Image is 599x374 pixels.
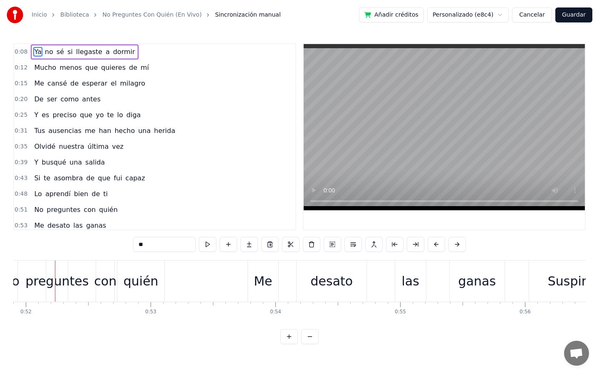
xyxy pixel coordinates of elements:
span: 0:43 [15,174,27,182]
span: cansé [47,79,68,88]
span: busqué [41,157,67,167]
span: es [41,110,50,120]
a: Biblioteca [60,11,89,19]
span: dormir [112,47,136,57]
span: sé [56,47,65,57]
span: no [44,47,54,57]
div: Me [254,272,272,290]
a: Inicio [32,11,47,19]
div: 0:56 [520,309,531,315]
span: antes [81,94,101,104]
span: diga [126,110,142,120]
span: de [128,63,138,72]
span: 0:31 [15,127,27,135]
span: ganas [85,221,107,230]
span: ser [46,94,58,104]
span: esperar [81,79,108,88]
span: yo [95,110,104,120]
span: me [84,126,96,135]
span: han [98,126,112,135]
span: Tus [33,126,46,135]
span: llegaste [75,47,103,57]
span: Si [33,173,41,183]
span: última [87,142,110,151]
span: menos [59,63,83,72]
div: 0:55 [395,309,406,315]
div: preguntes [25,272,89,290]
span: una [137,126,151,135]
span: ti [102,189,109,199]
div: 0:52 [20,309,32,315]
span: 0:35 [15,143,27,151]
div: 0:54 [270,309,281,315]
div: las [402,272,419,290]
span: Sincronización manual [215,11,281,19]
span: Lo [33,189,42,199]
span: Me [33,79,45,88]
span: capaz [125,173,146,183]
button: Cancelar [512,7,552,22]
span: lo [116,110,124,120]
span: 0:20 [15,95,27,103]
span: de [69,79,79,88]
span: herida [153,126,176,135]
div: ganas [458,272,496,290]
span: bien [73,189,89,199]
span: vez [111,142,124,151]
span: asombra [53,173,84,183]
div: Chat abierto [564,341,589,366]
span: milagro [119,79,146,88]
span: Ya [33,47,42,57]
span: Mucho [33,63,57,72]
span: 0:08 [15,48,27,56]
span: Y [33,110,39,120]
span: te [106,110,114,120]
span: 0:25 [15,111,27,119]
span: 0:12 [15,64,27,72]
span: el [110,79,117,88]
span: De [33,94,44,104]
span: No [33,205,44,214]
div: Suspiro [548,272,594,290]
span: mí [140,63,150,72]
button: Guardar [555,7,592,22]
span: las [72,221,84,230]
span: Me [33,221,45,230]
img: youka [7,7,23,23]
span: como [59,94,79,104]
a: No Preguntes Con Quién (En Vivo) [102,11,202,19]
span: ausencias [47,126,82,135]
span: 0:15 [15,79,27,88]
span: que [97,173,111,183]
span: nuestra [58,142,85,151]
div: desato [311,272,353,290]
span: si [67,47,74,57]
nav: breadcrumb [32,11,281,19]
div: 0:53 [145,309,156,315]
span: que [79,110,93,120]
span: de [85,173,95,183]
span: hecho [114,126,136,135]
span: a [105,47,111,57]
span: quieres [100,63,126,72]
div: quién [124,272,158,290]
span: 0:48 [15,190,27,198]
span: desato [47,221,71,230]
span: que [84,63,99,72]
span: con [83,205,97,214]
span: te [43,173,51,183]
span: preguntes [46,205,81,214]
span: preciso [52,110,77,120]
span: una [69,157,83,167]
span: Y [33,157,39,167]
span: 0:51 [15,206,27,214]
button: Añadir créditos [359,7,424,22]
span: 0:39 [15,158,27,167]
span: quién [98,205,119,214]
span: Olvidé [33,142,56,151]
span: aprendí [45,189,72,199]
span: 0:53 [15,221,27,230]
span: de [91,189,101,199]
span: fui [113,173,123,183]
div: con [94,272,116,290]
